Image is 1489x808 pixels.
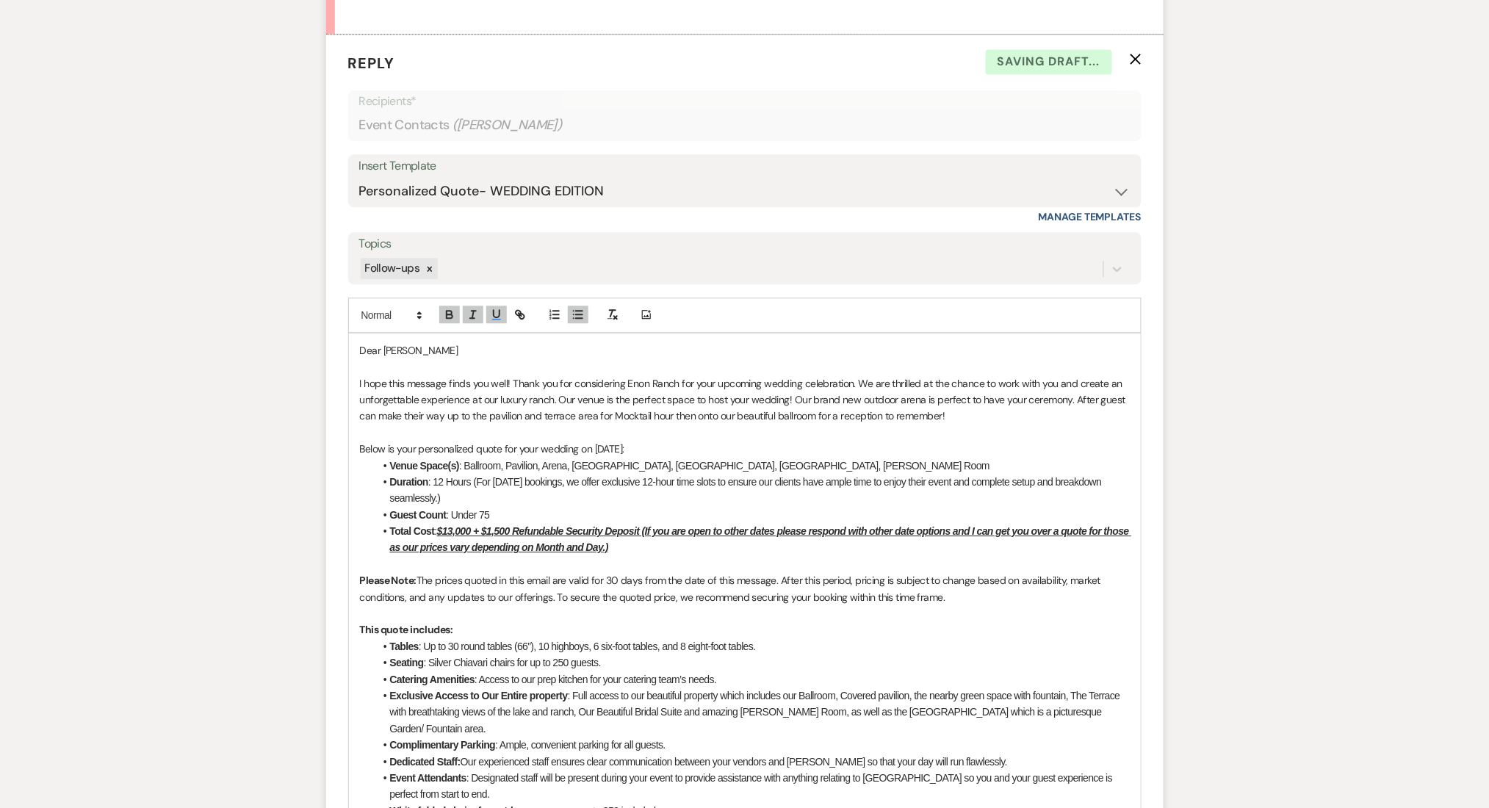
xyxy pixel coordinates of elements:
[348,54,395,73] span: Reply
[360,572,1130,605] p: The prices quoted in this email are valid for 30 days from the date of this message. After this p...
[375,754,1130,770] li: Our experienced staff ensures clear communication between your vendors and [PERSON_NAME] so that ...
[453,115,563,135] span: ( [PERSON_NAME] )
[390,476,428,488] strong: Duration
[360,342,1130,358] p: Dear [PERSON_NAME]
[390,739,496,751] strong: Complimentary Parking
[390,460,460,472] strong: Venue Space(s)
[390,525,1132,553] u: $13,000 + $1,500 Refundable Security Deposit (If you are open to other dates please respond with ...
[390,657,424,668] strong: Seating
[360,441,1130,457] p: Below is your personalized quote for your wedding on [DATE]:
[375,523,1130,556] li: :
[375,770,1130,803] li: : Designated staff will be present during your event to provide assistance with anything relating...
[375,671,1130,688] li: : Access to our prep kitchen for your catering team’s needs.
[375,688,1130,737] li: : Full access to our beautiful property which includes our Ballroom, Covered pavilion, the nearby...
[359,111,1131,140] div: Event Contacts
[375,507,1130,523] li: : Under 75
[375,458,1130,474] li: : Ballroom, Pavilion, Arena, [GEOGRAPHIC_DATA], [GEOGRAPHIC_DATA], [GEOGRAPHIC_DATA], [PERSON_NAM...
[375,474,1130,507] li: : 12 Hours (For [DATE] bookings, we offer exclusive 12-hour time slots to ensure our clients have...
[390,641,419,652] strong: Tables
[1039,210,1142,223] a: Manage Templates
[359,156,1131,177] div: Insert Template
[360,623,453,636] strong: This quote includes:
[360,574,417,587] strong: Please Note:
[390,525,435,537] strong: Total Cost
[375,737,1130,753] li: : Ample, convenient parking for all guests.
[361,258,422,279] div: Follow-ups
[375,654,1130,671] li: : Silver Chiavari chairs for up to 250 guests.
[390,509,447,521] strong: Guest Count
[390,690,568,701] strong: Exclusive Access to Our Entire property
[986,49,1112,74] span: Saving draft...
[390,674,475,685] strong: Catering Amenities
[390,756,461,768] strong: Dedicated Staff:
[359,234,1131,255] label: Topics
[375,638,1130,654] li: : Up to 30 round tables (66”), 10 highboys, 6 six-foot tables, and 8 eight-foot tables.
[360,375,1130,425] p: I hope this message finds you well! Thank you for considering Enon Ranch for your upcoming weddin...
[390,772,466,784] strong: Event Attendants
[359,92,1131,111] p: Recipients*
